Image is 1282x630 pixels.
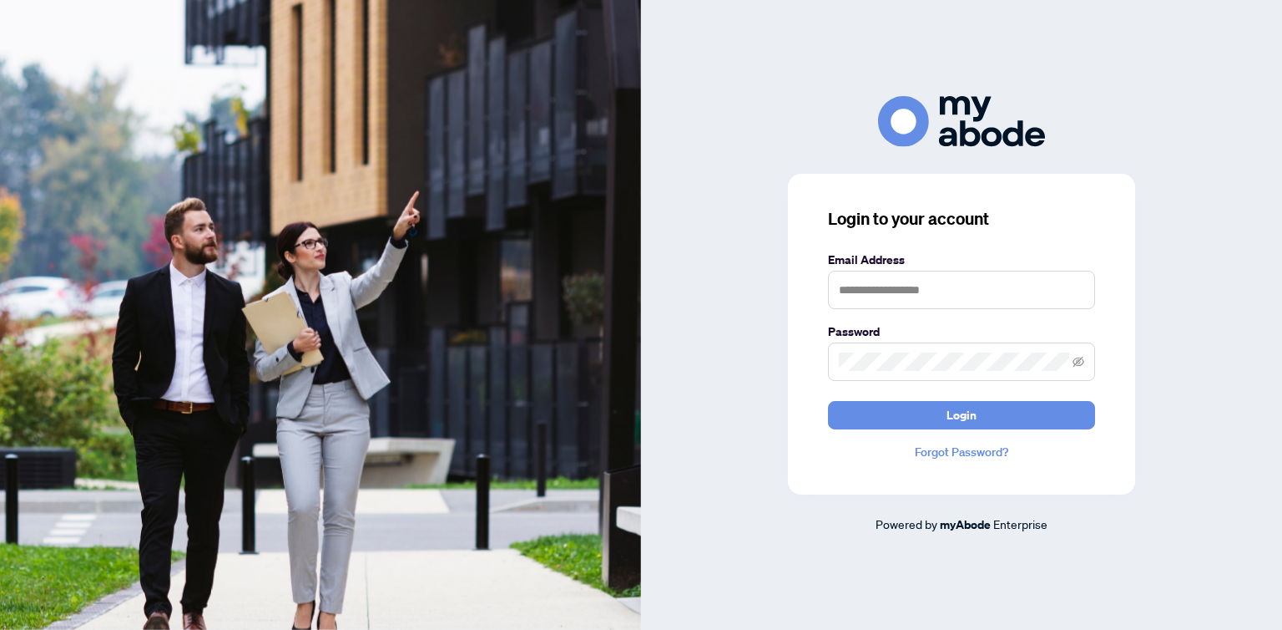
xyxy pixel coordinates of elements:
label: Email Address [828,251,1095,269]
span: Login [946,402,977,429]
a: myAbode [940,516,991,534]
h3: Login to your account [828,207,1095,231]
span: Enterprise [993,516,1047,531]
span: eye-invisible [1073,356,1084,368]
label: Password [828,323,1095,341]
img: ma-logo [878,96,1045,147]
a: Forgot Password? [828,443,1095,461]
span: Powered by [876,516,937,531]
button: Login [828,401,1095,429]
